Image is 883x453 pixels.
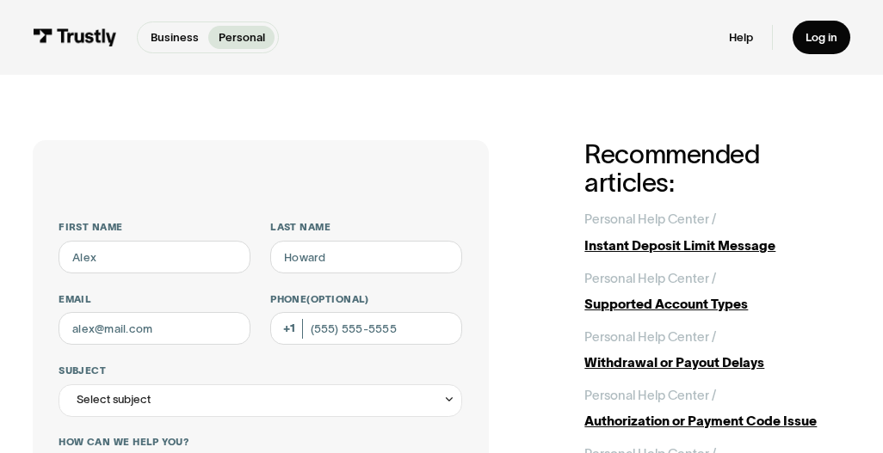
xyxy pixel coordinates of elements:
[729,30,753,45] a: Help
[584,412,850,432] div: Authorization or Payment Code Issue
[219,29,265,46] p: Personal
[793,21,850,55] a: Log in
[59,436,462,449] label: How can we help you?
[584,353,850,373] div: Withdrawal or Payout Delays
[270,221,462,234] label: Last name
[584,210,850,255] a: Personal Help Center /Instant Deposit Limit Message
[59,364,462,377] label: Subject
[59,221,250,234] label: First name
[33,28,117,46] img: Trustly Logo
[584,236,850,256] div: Instant Deposit Limit Message
[584,386,716,406] div: Personal Help Center /
[584,386,850,432] a: Personal Help Center /Authorization or Payment Code Issue
[77,390,151,410] div: Select subject
[584,295,850,315] div: Supported Account Types
[270,312,462,345] input: (555) 555-5555
[59,241,250,273] input: Alex
[141,26,209,49] a: Business
[151,29,199,46] p: Business
[584,210,716,230] div: Personal Help Center /
[270,241,462,273] input: Howard
[584,328,716,347] div: Personal Help Center /
[584,269,716,289] div: Personal Help Center /
[584,140,850,198] h2: Recommended articles:
[270,293,462,306] label: Phone
[59,293,250,306] label: Email
[59,312,250,345] input: alex@mail.com
[806,30,837,45] div: Log in
[208,26,275,49] a: Personal
[584,269,850,315] a: Personal Help Center /Supported Account Types
[584,328,850,373] a: Personal Help Center /Withdrawal or Payout Delays
[306,294,369,304] span: (Optional)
